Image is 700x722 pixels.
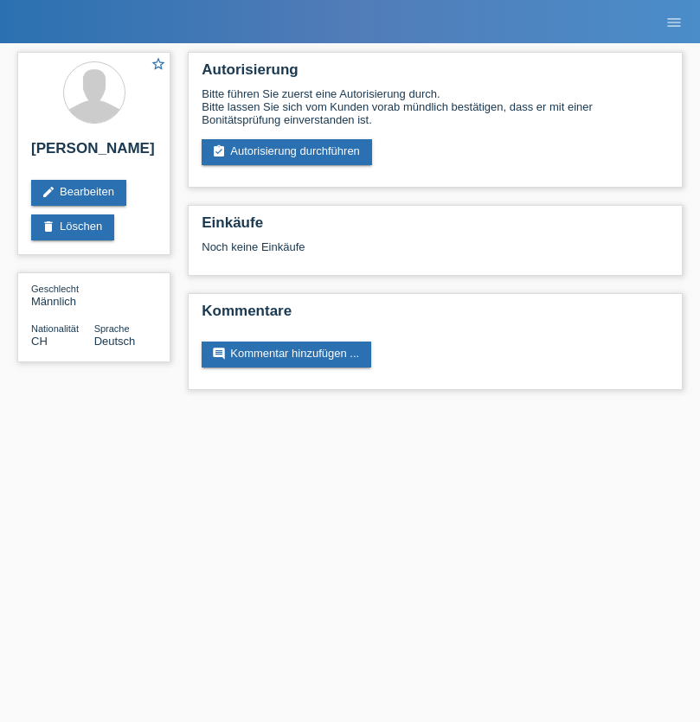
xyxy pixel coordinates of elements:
[94,323,130,334] span: Sprache
[202,240,669,266] div: Noch keine Einkäufe
[31,180,126,206] a: editBearbeiten
[31,284,79,294] span: Geschlecht
[202,214,669,240] h2: Einkäufe
[94,335,136,348] span: Deutsch
[665,14,683,31] i: menu
[202,139,372,165] a: assignment_turned_inAutorisierung durchführen
[31,323,79,334] span: Nationalität
[31,335,48,348] span: Schweiz
[151,56,166,74] a: star_border
[212,144,226,158] i: assignment_turned_in
[657,16,691,27] a: menu
[202,303,669,329] h2: Kommentare
[151,56,166,72] i: star_border
[31,214,114,240] a: deleteLöschen
[202,87,669,126] div: Bitte führen Sie zuerst eine Autorisierung durch. Bitte lassen Sie sich vom Kunden vorab mündlich...
[42,220,55,233] i: delete
[202,342,371,367] a: commentKommentar hinzufügen ...
[202,61,669,87] h2: Autorisierung
[42,185,55,199] i: edit
[31,140,157,166] h2: [PERSON_NAME]
[31,282,94,308] div: Männlich
[212,347,226,361] i: comment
